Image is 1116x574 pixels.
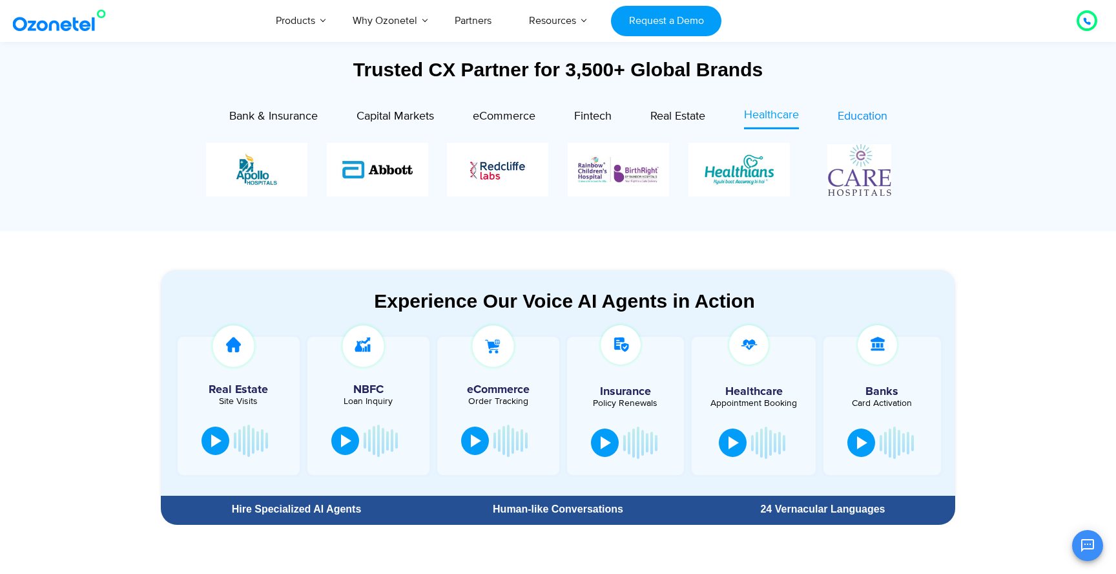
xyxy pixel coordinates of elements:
div: Hire Specialized AI Agents [167,504,426,515]
div: Policy Renewals [573,399,678,408]
span: Fintech [574,109,612,123]
h5: Real Estate [184,384,293,396]
a: eCommerce [473,107,535,129]
h5: Banks [830,386,935,398]
span: Capital Markets [356,109,434,123]
a: Real Estate [650,107,705,129]
span: Healthcare [744,108,799,122]
span: Bank & Insurance [229,109,318,123]
div: Order Tracking [444,397,553,406]
h5: Insurance [573,386,678,398]
a: Bank & Insurance [229,107,318,129]
a: Capital Markets [356,107,434,129]
div: Appointment Booking [701,399,806,408]
h5: NBFC [314,384,423,396]
div: Card Activation [830,399,935,408]
div: Site Visits [184,397,293,406]
span: eCommerce [473,109,535,123]
span: Education [838,109,887,123]
div: Human-like Conversations [432,504,684,515]
div: 24 Vernacular Languages [697,504,949,515]
div: Experience Our Voice AI Agents in Action [174,290,955,312]
div: Image Carousel [206,143,910,197]
a: Healthcare [744,107,799,129]
a: Fintech [574,107,612,129]
a: Education [838,107,887,129]
button: Open chat [1072,530,1103,561]
div: Trusted CX Partner for 3,500+ Global Brands [161,58,955,81]
a: Request a Demo [611,6,721,36]
h5: eCommerce [444,384,553,396]
h5: Healthcare [701,386,806,398]
span: Real Estate [650,109,705,123]
div: Loan Inquiry [314,397,423,406]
